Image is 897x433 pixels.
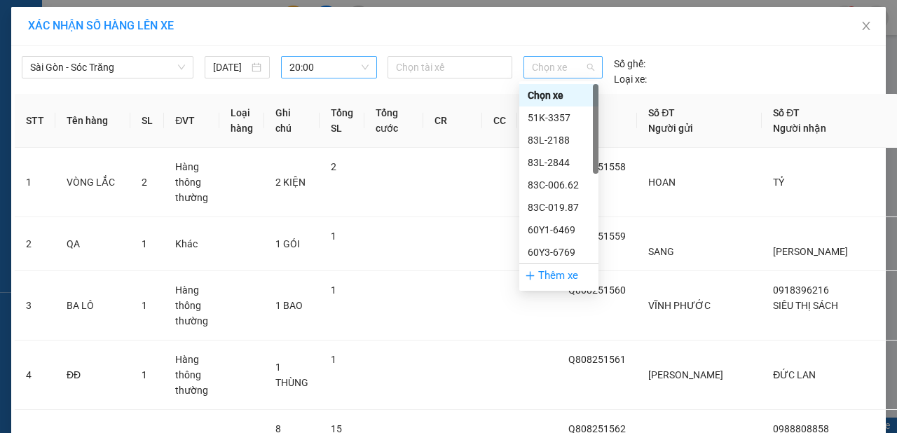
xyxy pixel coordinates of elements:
[55,341,130,410] td: ĐĐ
[528,245,590,260] div: 60Y3-6769
[519,241,598,263] div: 60Y3-6769
[7,7,56,56] img: logo.jpg
[528,88,590,103] div: Chọn xe
[364,94,423,148] th: Tổng cước
[55,271,130,341] td: BA LÔ
[15,94,55,148] th: STT
[773,177,784,188] span: TỶ
[142,300,147,311] span: 1
[264,94,320,148] th: Ghi chú
[142,177,147,188] span: 2
[164,271,219,341] td: Hàng thông thường
[614,71,647,87] span: Loại xe:
[164,94,219,148] th: ĐVT
[519,151,598,174] div: 83L-2844
[275,300,303,311] span: 1 BAO
[275,238,300,249] span: 1 GÓI
[528,155,590,170] div: 83L-2844
[648,369,723,380] span: [PERSON_NAME]
[648,177,676,188] span: HOAN
[614,56,645,71] span: Số ghế:
[15,148,55,217] td: 1
[97,94,107,104] span: environment
[331,161,336,172] span: 2
[528,177,590,193] div: 83C-006.62
[773,284,829,296] span: 0918396216
[331,354,336,365] span: 1
[275,362,308,388] span: 1 THÙNG
[519,106,598,129] div: 51K-3357
[55,94,130,148] th: Tên hàng
[773,300,838,311] span: SIÊU THỊ SÁCH
[164,217,219,271] td: Khác
[28,19,174,32] span: XÁC NHẬN SỐ HÀNG LÊN XE
[773,107,800,118] span: Số ĐT
[15,217,55,271] td: 2
[519,263,598,288] div: Thêm xe
[519,174,598,196] div: 83C-006.62
[213,60,249,75] input: 14/08/2025
[568,354,626,365] span: Q808251561
[15,341,55,410] td: 4
[773,123,826,134] span: Người nhận
[525,270,535,281] span: plus
[331,284,336,296] span: 1
[289,57,368,78] span: 20:00
[648,300,711,311] span: VĨNH PHƯỚC
[15,271,55,341] td: 3
[519,129,598,151] div: 83L-2188
[773,246,848,257] span: [PERSON_NAME]
[275,177,306,188] span: 2 KIỆN
[861,20,872,32] span: close
[423,94,482,148] th: CR
[130,94,164,148] th: SL
[482,94,517,148] th: CC
[142,238,147,249] span: 1
[519,219,598,241] div: 60Y1-6469
[219,94,264,148] th: Loại hàng
[528,132,590,148] div: 83L-2188
[55,217,130,271] td: QA
[528,200,590,215] div: 83C-019.87
[847,7,886,46] button: Close
[331,231,336,242] span: 1
[320,94,364,148] th: Tổng SL
[773,369,816,380] span: ĐỨC LAN
[528,110,590,125] div: 51K-3357
[648,107,675,118] span: Số ĐT
[648,246,674,257] span: SANG
[7,94,17,104] span: environment
[528,222,590,238] div: 60Y1-6469
[164,341,219,410] td: Hàng thông thường
[648,123,693,134] span: Người gửi
[97,76,186,91] li: VP Sóc Trăng
[7,76,97,91] li: VP Quận 8
[55,148,130,217] td: VÒNG LẮC
[30,57,185,78] span: Sài Gòn - Sóc Trăng
[7,7,203,60] li: Vĩnh Thành (Sóc Trăng)
[519,196,598,219] div: 83C-019.87
[164,148,219,217] td: Hàng thông thường
[142,369,147,380] span: 1
[517,94,557,148] th: Thu hộ
[519,84,598,106] div: Chọn xe
[532,57,594,78] span: Chọn xe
